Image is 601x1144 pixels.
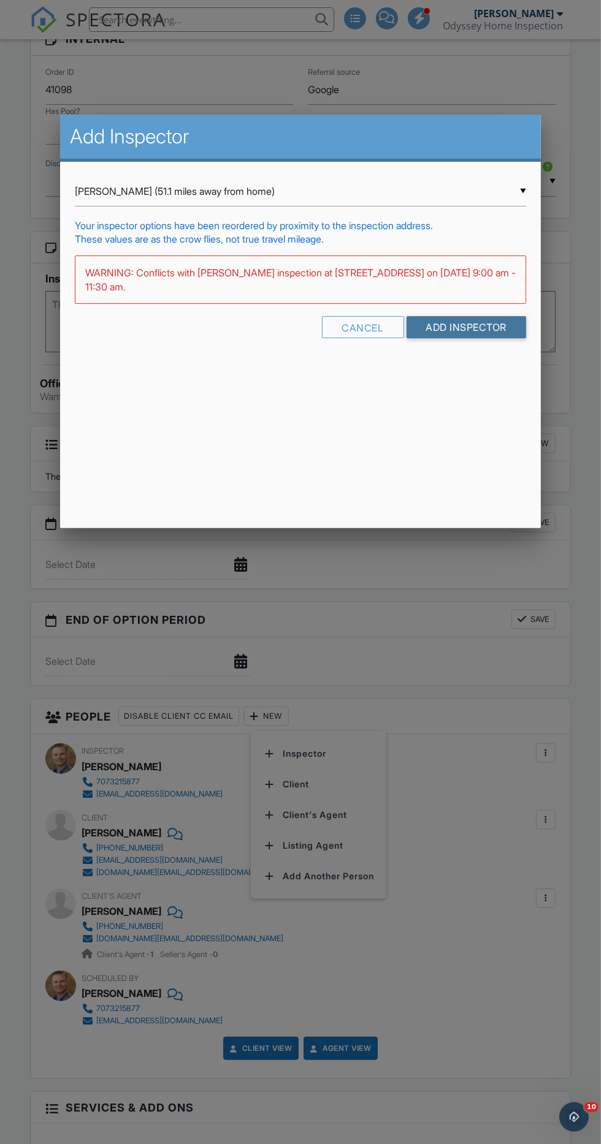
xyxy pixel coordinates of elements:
[75,232,526,246] div: These values are as the crow flies, not true travel mileage.
[559,1102,589,1132] iframe: Intercom live chat
[75,256,526,304] div: WARNING: Conflicts with [PERSON_NAME] inspection at [STREET_ADDRESS] on [DATE] 9:00 am - 11:30 am.
[407,316,527,338] input: Add Inspector
[322,316,404,338] div: Cancel
[584,1102,599,1112] span: 10
[70,124,531,149] h2: Add Inspector
[75,219,526,232] div: Your inspector options have been reordered by proximity to the inspection address.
